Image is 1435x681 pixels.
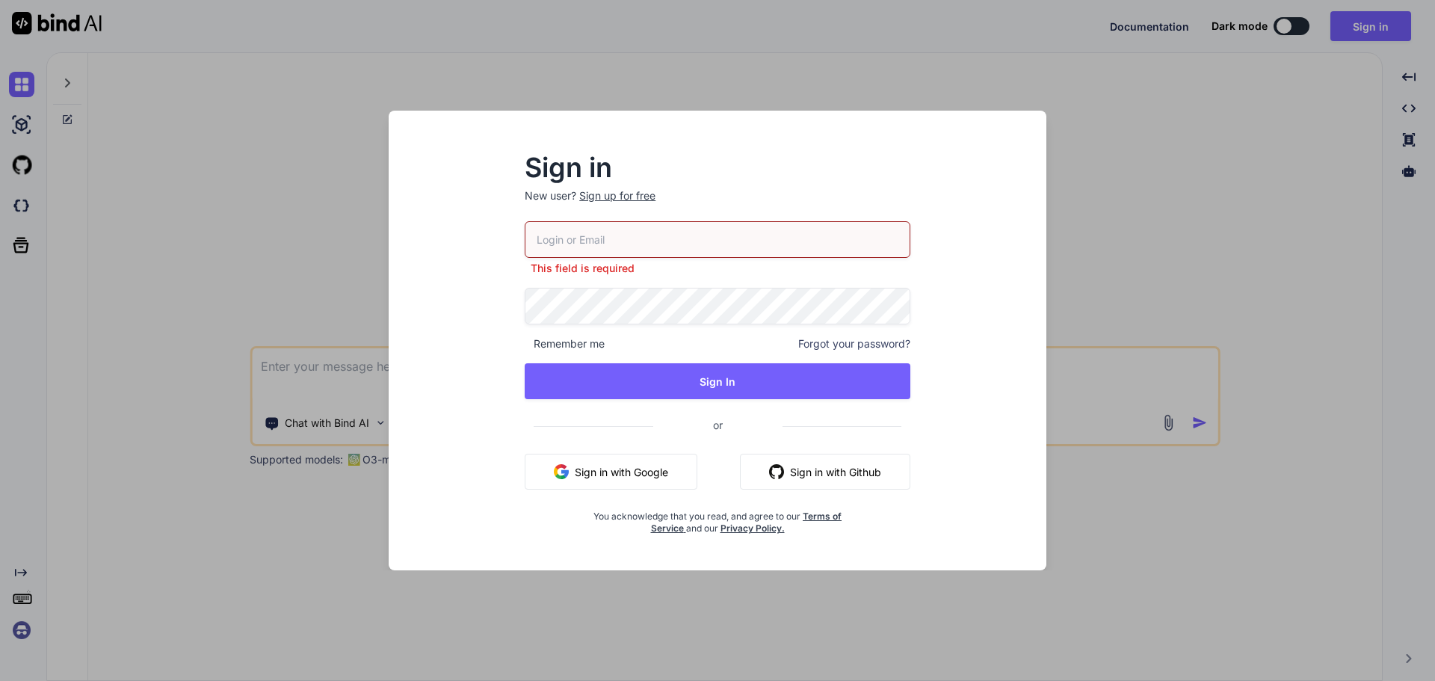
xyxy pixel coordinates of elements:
button: Sign in with Google [525,454,697,490]
h2: Sign in [525,155,910,179]
a: Privacy Policy. [720,523,785,534]
span: Remember me [525,336,605,351]
img: google [554,464,569,479]
p: New user? [525,188,910,221]
input: Login or Email [525,221,910,258]
div: You acknowledge that you read, and agree to our and our [589,502,846,534]
button: Sign in with Github [740,454,910,490]
a: Terms of Service [651,511,842,534]
span: or [653,407,783,443]
p: This field is required [525,261,910,276]
img: github [769,464,784,479]
div: Sign up for free [579,188,655,203]
span: Forgot your password? [798,336,910,351]
button: Sign In [525,363,910,399]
